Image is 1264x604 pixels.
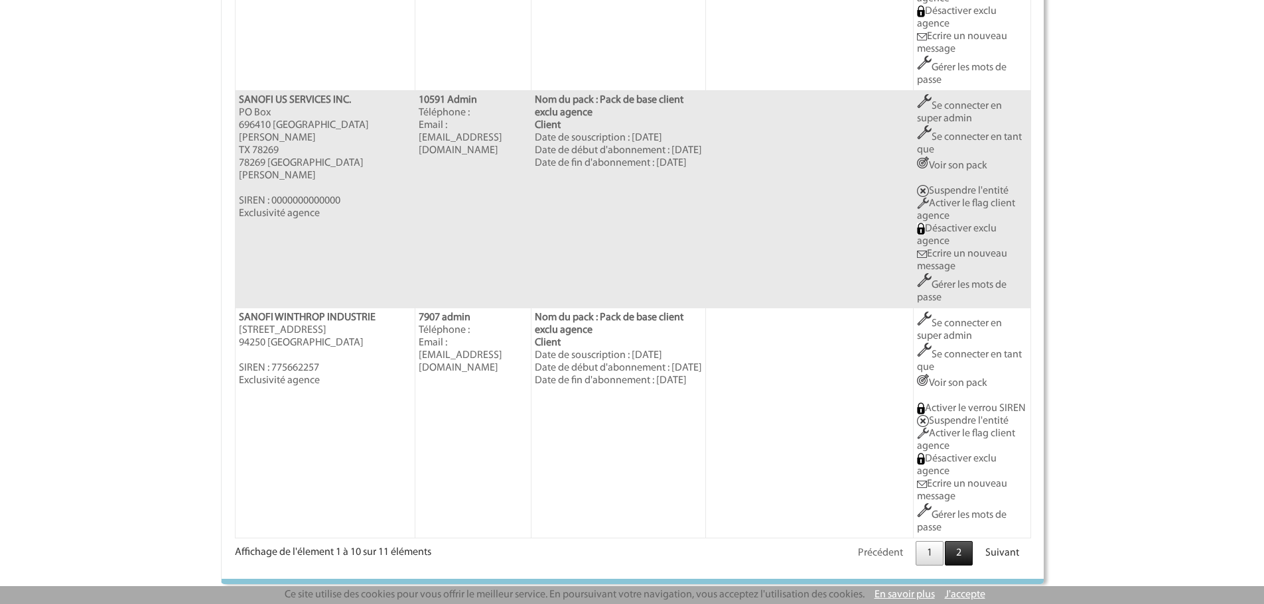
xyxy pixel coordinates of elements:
a: Désactiver exclu agence [917,453,997,477]
a: J'accepte [945,589,985,600]
b: Client [535,120,561,131]
img: ActionCo.png [917,156,929,168]
img: Outils.png [917,273,932,288]
b: 10591 Admin [419,95,477,105]
a: Activer le flag client agence [917,428,1015,452]
b: 7907 admin [419,312,470,323]
b: Nom du pack : Pack de base client exclu agence [535,312,683,335]
a: Activer le verrou SIREN [917,403,1026,414]
img: Outils.png [917,503,932,518]
a: Précédent [847,541,914,566]
img: Outils.png [917,56,932,70]
img: Ecrire un nouveau message [917,33,927,40]
a: Gérer les mots de passe [917,510,1007,533]
a: Se connecter en super admin [917,318,1002,341]
img: Outils.png [917,343,932,357]
b: SANOFI US SERVICES INC. [239,95,351,105]
img: Outils.png [917,94,932,109]
a: Ecrire un nouveau message [917,31,1007,54]
img: Suspendre entite [917,185,929,197]
td: [STREET_ADDRESS] 94250 [GEOGRAPHIC_DATA] SIREN : 775662257 Exclusivité agence [235,308,415,538]
img: Activer le verrou SIREN [917,402,926,414]
td: Téléphone : Email : [EMAIL_ADDRESS][DOMAIN_NAME] [415,308,531,538]
img: Ecrire un nouveau message [917,481,927,488]
img: Outils.png [917,312,932,326]
a: Se connecter en super admin [917,101,1002,124]
div: Affichage de l'élement 1 à 10 sur 11 éléments [235,538,431,559]
a: Gérer les mots de passe [917,62,1007,86]
a: Suspendre l'entité [917,416,1009,426]
img: Suspendre entite [917,415,929,427]
b: Client [535,337,561,348]
a: En savoir plus [875,589,935,600]
a: Voir son pack [917,378,987,389]
a: Suspendre l'entité [917,186,1009,196]
a: Ecrire un nouveau message [917,249,1007,272]
td: PO Box 696410 [GEOGRAPHIC_DATA][PERSON_NAME] TX 78269 78269 [GEOGRAPHIC_DATA][PERSON_NAME] SIREN ... [235,91,415,308]
td: Date de souscription : [DATE] Date de début d'abonnement : [DATE] Date de fin d'abonnement : [DATE] [531,308,706,538]
a: Se connecter en tant que [917,349,1022,373]
span: Ce site utilise des cookies pour vous offrir le meilleur service. En poursuivant votre navigation... [285,589,865,600]
a: Désactiver exclu agence [917,6,997,29]
img: GENIUS_DEACTIVE_EXCLUAGENCE [917,5,926,17]
a: 1 [916,541,944,566]
td: Téléphone : Email : [EMAIL_ADDRESS][DOMAIN_NAME] [415,91,531,308]
a: Désactiver exclu agence [917,223,997,247]
img: Ecrire un nouveau message [917,251,927,258]
a: Gérer les mots de passe [917,280,1007,303]
img: Activer le flag client agence [917,198,929,210]
b: SANOFI WINTHROP INDUSTRIE [239,312,376,323]
a: Ecrire un nouveau message [917,479,1007,502]
a: 2 [945,541,973,566]
img: GENIUS_DEACTIVE_EXCLUAGENCE [917,223,926,235]
img: Outils.png [917,125,932,140]
img: Activer le flag client agence [917,428,929,440]
img: GENIUS_DEACTIVE_EXCLUAGENCE [917,453,926,465]
img: ActionCo.png [917,374,929,386]
b: Nom du pack : Pack de base client exclu agence [535,95,683,118]
a: Activer le flag client agence [917,198,1015,221]
a: Suivant [974,541,1030,566]
a: Se connecter en tant que [917,132,1022,155]
td: Date de souscription : [DATE] Date de début d'abonnement : [DATE] Date de fin d'abonnement : [DATE] [531,91,706,308]
a: Voir son pack [917,160,987,171]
